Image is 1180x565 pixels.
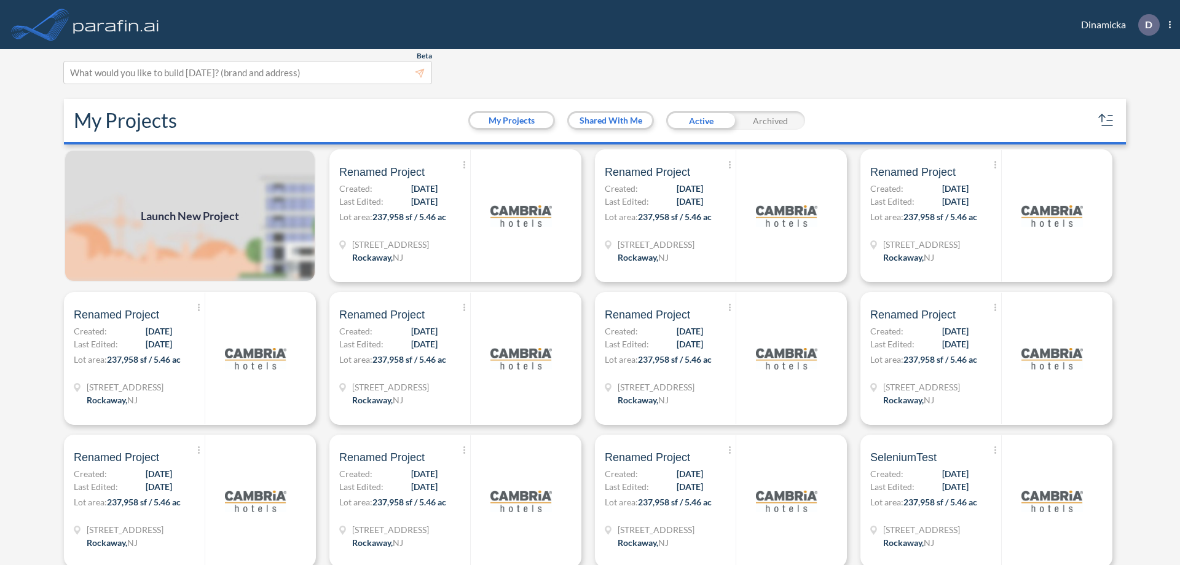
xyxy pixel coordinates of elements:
img: logo [225,470,286,532]
span: Lot area: [870,354,903,365]
span: Last Edited: [74,338,118,350]
span: Created: [605,325,638,338]
span: 237,958 sf / 5.46 ac [372,497,446,507]
span: NJ [393,395,403,405]
span: Lot area: [339,211,372,222]
div: Rockaway, NJ [87,393,138,406]
span: [DATE] [411,182,438,195]
span: Rockaway , [618,395,658,405]
span: Last Edited: [870,195,914,208]
span: Renamed Project [870,165,956,180]
span: NJ [658,395,669,405]
img: logo [225,328,286,389]
div: Rockaway, NJ [883,251,934,264]
span: NJ [924,395,934,405]
span: [DATE] [942,467,969,480]
h2: My Projects [74,109,177,132]
span: Launch New Project [141,208,239,224]
span: [DATE] [677,338,703,350]
span: [DATE] [411,480,438,493]
span: [DATE] [677,195,703,208]
div: Active [666,111,736,130]
span: Last Edited: [605,195,649,208]
span: 237,958 sf / 5.46 ac [107,497,181,507]
span: Last Edited: [605,338,649,350]
span: Rockaway , [352,537,393,548]
span: Lot area: [870,211,903,222]
span: Created: [605,467,638,480]
span: 321 Mt Hope Ave [87,381,163,393]
span: [DATE] [411,338,438,350]
span: [DATE] [942,182,969,195]
span: Last Edited: [870,338,914,350]
button: sort [1096,111,1116,130]
span: Lot area: [605,354,638,365]
img: logo [1021,470,1083,532]
span: Rockaway , [352,395,393,405]
span: Lot area: [605,497,638,507]
div: Rockaway, NJ [352,536,403,549]
span: Created: [74,467,107,480]
span: [DATE] [942,480,969,493]
span: Last Edited: [74,480,118,493]
p: D [1145,19,1152,30]
span: NJ [393,537,403,548]
span: Rockaway , [352,252,393,263]
span: 321 Mt Hope Ave [883,238,960,251]
span: NJ [127,537,138,548]
span: 321 Mt Hope Ave [352,381,429,393]
img: logo [756,328,817,389]
div: Rockaway, NJ [883,536,934,549]
span: Renamed Project [74,307,159,322]
span: Last Edited: [605,480,649,493]
span: 321 Mt Hope Ave [618,238,694,251]
span: NJ [658,537,669,548]
span: 237,958 sf / 5.46 ac [903,497,977,507]
span: Created: [339,467,372,480]
span: [DATE] [677,325,703,338]
div: Rockaway, NJ [883,393,934,406]
button: Shared With Me [569,113,652,128]
span: NJ [924,252,934,263]
span: Rockaway , [618,537,658,548]
span: 237,958 sf / 5.46 ac [372,354,446,365]
span: [DATE] [411,467,438,480]
span: NJ [393,252,403,263]
span: Renamed Project [870,307,956,322]
span: Created: [339,182,372,195]
span: 237,958 sf / 5.46 ac [638,497,712,507]
span: Created: [74,325,107,338]
div: Rockaway, NJ [618,393,669,406]
span: 321 Mt Hope Ave [618,523,694,536]
span: NJ [127,395,138,405]
button: My Projects [470,113,553,128]
span: Lot area: [870,497,903,507]
span: [DATE] [942,325,969,338]
span: Lot area: [339,354,372,365]
span: SeleniumTest [870,450,937,465]
span: Lot area: [74,354,107,365]
div: Dinamicka [1063,14,1171,36]
span: Rockaway , [883,252,924,263]
span: [DATE] [146,480,172,493]
div: Archived [736,111,805,130]
span: 237,958 sf / 5.46 ac [903,211,977,222]
span: Last Edited: [339,338,383,350]
span: 321 Mt Hope Ave [883,523,960,536]
span: NJ [924,537,934,548]
span: [DATE] [677,182,703,195]
span: [DATE] [942,338,969,350]
img: logo [71,12,162,37]
span: Lot area: [605,211,638,222]
img: logo [756,470,817,532]
span: Renamed Project [339,450,425,465]
span: Lot area: [74,497,107,507]
span: Created: [870,182,903,195]
span: Beta [417,51,432,61]
span: [DATE] [942,195,969,208]
span: 321 Mt Hope Ave [87,523,163,536]
span: 321 Mt Hope Ave [352,238,429,251]
span: Renamed Project [605,450,690,465]
div: Rockaway, NJ [87,536,138,549]
span: Renamed Project [339,165,425,180]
